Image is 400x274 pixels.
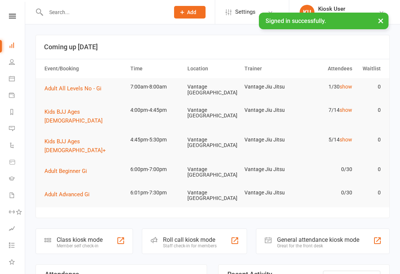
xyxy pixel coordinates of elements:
[9,154,26,171] a: Product Sales
[9,104,26,121] a: Reports
[356,131,384,148] td: 0
[184,101,241,125] td: Vantage [GEOGRAPHIC_DATA]
[184,131,241,154] td: Vantage [GEOGRAPHIC_DATA]
[298,78,355,96] td: 1/30
[44,138,106,154] span: Kids BJJ Ages [DEMOGRAPHIC_DATA]+
[241,101,298,119] td: Vantage Jiu Jitsu
[9,71,26,88] a: Calendar
[241,131,298,148] td: Vantage Jiu Jitsu
[57,243,103,248] div: Member self check-in
[241,184,298,201] td: Vantage Jiu Jitsu
[127,131,184,148] td: 4:45pm-5:30pm
[356,184,384,201] td: 0
[241,78,298,96] td: Vantage Jiu Jitsu
[174,6,206,19] button: Add
[277,236,359,243] div: General attendance kiosk mode
[356,101,384,119] td: 0
[44,107,124,125] button: Kids BJJ Ages [DEMOGRAPHIC_DATA]
[44,191,90,198] span: Adult Advanced Gi
[163,243,217,248] div: Staff check-in for members
[44,84,107,93] button: Adult All Levels No - Gi
[184,78,241,101] td: Vantage [GEOGRAPHIC_DATA]
[318,12,359,19] div: Vantage Jiu Jitsu
[44,167,92,176] button: Adult Beginner Gi
[9,88,26,104] a: Payments
[44,190,95,199] button: Adult Advanced Gi
[127,59,184,78] th: Time
[127,184,184,201] td: 6:01pm-7:30pm
[57,236,103,243] div: Class kiosk mode
[356,78,384,96] td: 0
[298,161,355,178] td: 0/30
[44,108,103,124] span: Kids BJJ Ages [DEMOGRAPHIC_DATA]
[298,101,355,119] td: 7/14
[44,43,381,51] h3: Coming up [DATE]
[44,7,164,17] input: Search...
[298,131,355,148] td: 5/14
[9,254,26,271] a: What's New
[340,84,352,90] a: show
[184,184,241,207] td: Vantage [GEOGRAPHIC_DATA]
[298,184,355,201] td: 0/30
[9,54,26,71] a: People
[298,59,355,78] th: Attendees
[187,9,196,15] span: Add
[9,38,26,54] a: Dashboard
[41,59,127,78] th: Event/Booking
[241,161,298,178] td: Vantage Jiu Jitsu
[44,168,87,174] span: Adult Beginner Gi
[300,5,314,20] div: KU
[235,4,256,20] span: Settings
[127,101,184,119] td: 4:00pm-4:45pm
[127,78,184,96] td: 7:00am-8:00am
[163,236,217,243] div: Roll call kiosk mode
[374,13,387,29] button: ×
[277,243,359,248] div: Great for the front desk
[340,107,352,113] a: show
[356,59,384,78] th: Waitlist
[340,137,352,143] a: show
[184,161,241,184] td: Vantage [GEOGRAPHIC_DATA]
[9,221,26,238] a: Assessments
[44,137,124,155] button: Kids BJJ Ages [DEMOGRAPHIC_DATA]+
[44,85,101,92] span: Adult All Levels No - Gi
[127,161,184,178] td: 6:00pm-7:00pm
[241,59,298,78] th: Trainer
[318,6,359,12] div: Kiosk User
[184,59,241,78] th: Location
[356,161,384,178] td: 0
[266,17,326,24] span: Signed in successfully.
